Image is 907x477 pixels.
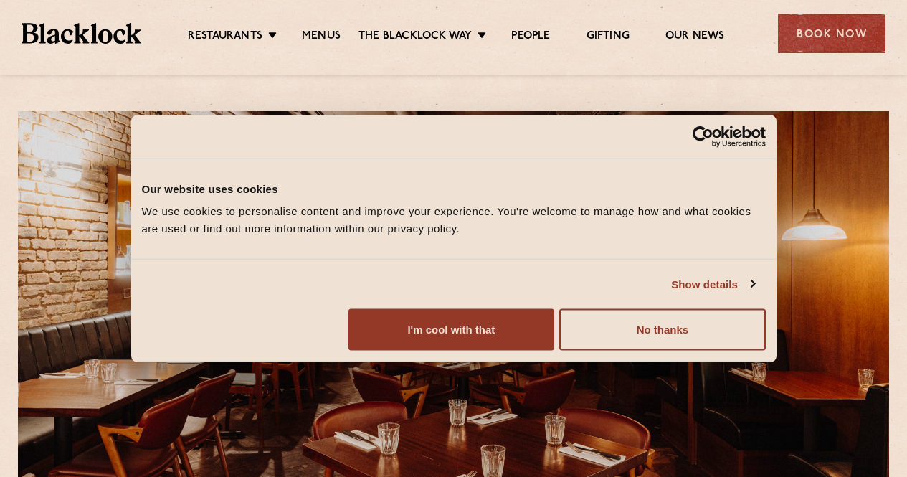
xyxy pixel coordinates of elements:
[511,29,550,45] a: People
[22,23,141,43] img: BL_Textured_Logo-footer-cropped.svg
[348,309,554,351] button: I'm cool with that
[188,29,262,45] a: Restaurants
[671,275,754,293] a: Show details
[358,29,472,45] a: The Blacklock Way
[142,203,766,237] div: We use cookies to personalise content and improve your experience. You're welcome to manage how a...
[302,29,341,45] a: Menus
[559,309,765,351] button: No thanks
[142,180,766,197] div: Our website uses cookies
[665,29,725,45] a: Our News
[587,29,630,45] a: Gifting
[778,14,885,53] div: Book Now
[640,126,766,147] a: Usercentrics Cookiebot - opens in a new window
